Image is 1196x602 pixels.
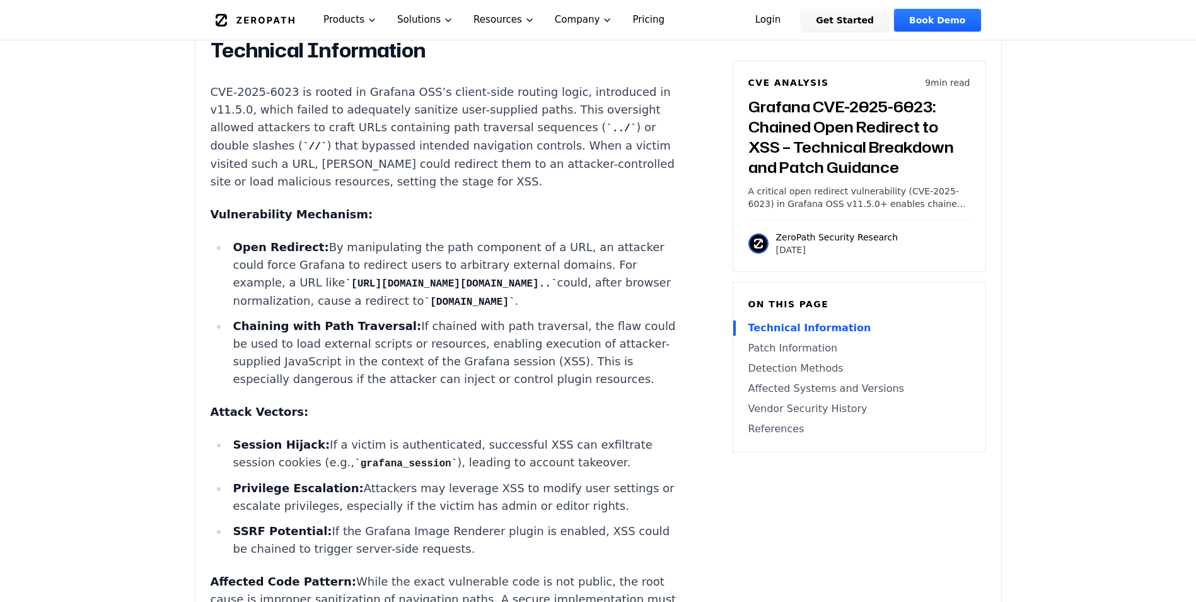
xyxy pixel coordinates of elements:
[354,458,457,469] code: grafana_session
[228,480,680,515] li: Attackers may leverage XSS to modify user settings or escalate privileges, especially if the vict...
[748,361,970,376] a: Detection Methods
[233,481,363,495] strong: Privilege Escalation:
[233,240,328,254] strong: Open Redirect:
[345,278,557,290] code: [URL][DOMAIN_NAME][DOMAIN_NAME]..
[748,341,970,356] a: Patch Information
[228,522,680,558] li: If the Grafana Image Renderer plugin is enabled, XSS could be chained to trigger server-side requ...
[925,76,970,89] p: 9 min read
[748,381,970,396] a: Affected Systems and Versions
[228,436,680,472] li: If a victim is authenticated, successful XSS can exfiltrate session cookies (e.g., ), leading to ...
[228,317,680,388] li: If chained with path traversal, the flaw could be used to load external scripts or resources, ena...
[776,231,898,244] p: ZeroPath Security Research
[233,319,421,333] strong: Chaining with Path Traversal:
[211,38,680,63] h2: Technical Information
[748,321,970,336] a: Technical Information
[740,9,796,32] a: Login
[748,76,829,89] h6: CVE Analysis
[801,9,889,32] a: Get Started
[776,244,898,256] p: [DATE]
[303,141,327,153] code: //
[233,524,332,538] strong: SSRF Potential:
[748,233,769,254] img: ZeroPath Security Research
[233,438,330,451] strong: Session Hijack:
[211,575,356,588] strong: Affected Code Pattern:
[211,405,309,418] strong: Attack Vectors:
[211,208,373,221] strong: Vulnerability Mechanism:
[424,297,515,308] code: [DOMAIN_NAME]
[748,401,970,416] a: Vendor Security History
[748,97,970,177] h3: Grafana CVE-2025-6023: Chained Open Redirect to XSS – Technical Breakdown and Patch Guidance
[606,123,636,134] code: ../
[748,185,970,210] p: A critical open redirect vulnerability (CVE-2025-6023) in Grafana OSS v11.5.0+ enables chained XS...
[211,83,680,191] p: CVE-2025-6023 is rooted in Grafana OSS’s client-side routing logic, introduced in v11.5.0, which ...
[748,298,970,310] h6: On this page
[748,422,970,437] a: References
[228,239,680,310] li: By manipulating the path component of a URL, an attacker could force Grafana to redirect users to...
[894,9,980,32] a: Book Demo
